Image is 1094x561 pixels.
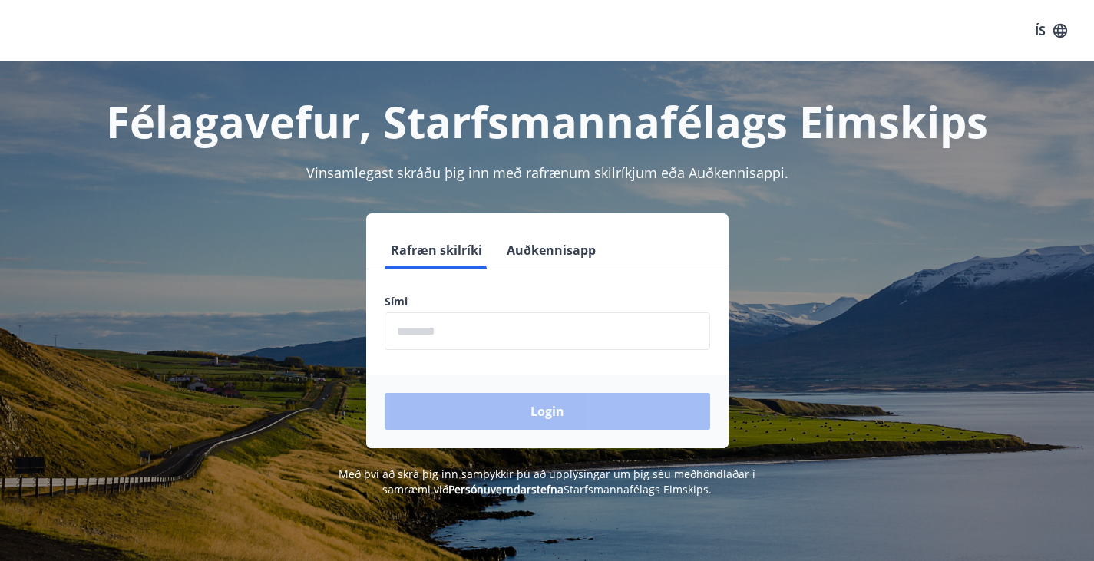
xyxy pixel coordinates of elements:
h1: Félagavefur, Starfsmannafélags Eimskips [18,92,1076,150]
span: Vinsamlegast skráðu þig inn með rafrænum skilríkjum eða Auðkennisappi. [306,163,788,182]
button: ÍS [1026,17,1076,45]
label: Sími [385,294,710,309]
button: Rafræn skilríki [385,232,488,269]
span: Með því að skrá þig inn samþykkir þú að upplýsingar um þig séu meðhöndlaðar í samræmi við Starfsm... [339,467,755,497]
a: Persónuverndarstefna [448,482,564,497]
button: Auðkennisapp [501,232,602,269]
